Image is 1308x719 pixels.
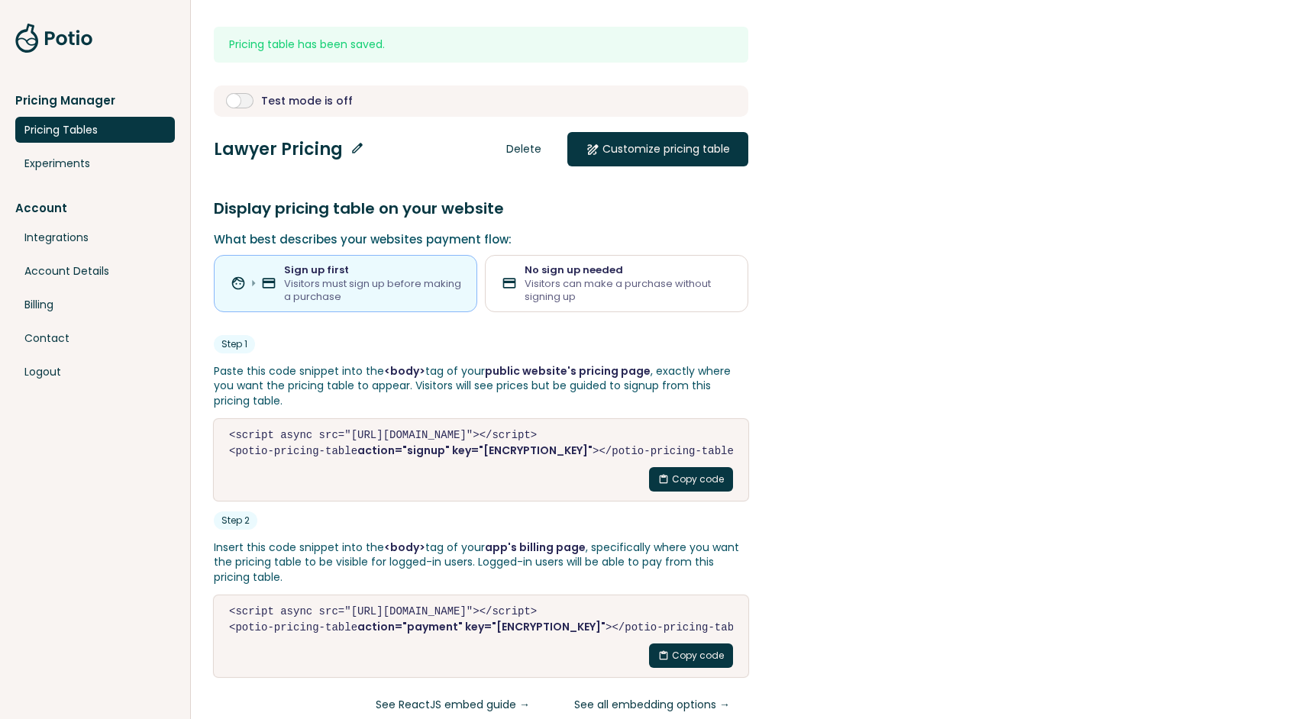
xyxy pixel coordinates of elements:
[586,143,599,156] span: draw
[384,363,425,379] code: <body>
[525,277,734,304] div: Visitors can make a purchase without signing up
[214,137,364,162] h2: Lawyer Pricing
[15,359,175,385] a: Logout
[229,37,733,53] div: Pricing table has been saved.
[214,335,255,353] div: Step 1
[15,325,175,351] a: Contact
[502,276,517,291] span: credit_card
[214,197,748,220] h3: Display pricing table on your website
[229,428,733,459] code: <script async src="[URL][DOMAIN_NAME]"></script> <potio-pricing-table ></potio-pricing-table>
[384,540,425,555] code: <body>
[214,231,748,247] p: What best describes your websites payment flow:
[357,443,593,458] b: action="signup" key="[ENCRYPTION_KEY]"
[15,117,175,143] a: Pricing Tables
[488,132,560,166] a: Delete
[214,364,748,409] p: Paste this code snippet into the tag of your , exactly where you want the pricing table to appear...
[246,276,261,291] span: arrow_right
[15,292,175,318] a: Billing
[284,277,463,304] div: Visitors must sign up before making a purchase
[525,263,734,277] div: No sign up needed
[15,150,175,176] a: Experiments
[649,643,733,668] button: content_pasteCopy code
[214,511,257,530] div: Step 2
[658,474,669,485] span: content_paste
[350,141,364,155] span: edit
[214,540,748,585] p: Insert this code snippet into the tag of your , specifically where you want the pricing table to ...
[567,132,748,166] a: drawCustomize pricing table
[231,276,246,291] span: face
[229,605,733,635] code: <script async src="[URL][DOMAIN_NAME]"></script> <potio-pricing-table ></potio-pricing-table>
[485,363,651,379] b: public website's pricing page
[357,619,606,634] b: action="payment" key="[ENCRYPTION_KEY]"
[485,540,586,555] b: app's billing page
[261,93,353,109] div: Test mode is off
[284,263,463,277] div: Sign up first
[15,258,175,284] a: Account Details
[15,92,175,109] div: Pricing Manager
[15,199,175,217] a: Account
[658,650,669,661] span: content_paste
[649,467,733,492] button: content_pasteCopy code
[15,224,175,250] a: Integrations
[261,276,276,291] span: credit_card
